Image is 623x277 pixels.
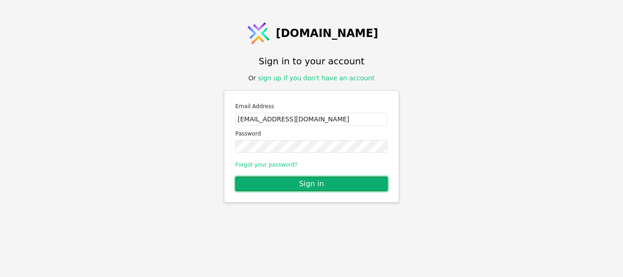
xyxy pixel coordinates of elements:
[258,74,375,82] a: sign up if you don't have an account
[235,129,388,138] label: Password
[235,177,388,191] button: Sign in
[276,25,379,42] span: [DOMAIN_NAME]
[259,54,364,68] h1: Sign in to your account
[235,113,388,125] input: Email address
[235,102,388,111] label: Email Address
[245,20,379,47] a: [DOMAIN_NAME]
[235,140,388,153] input: Password
[235,162,297,168] a: Forgot your password?
[249,73,375,83] div: Or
